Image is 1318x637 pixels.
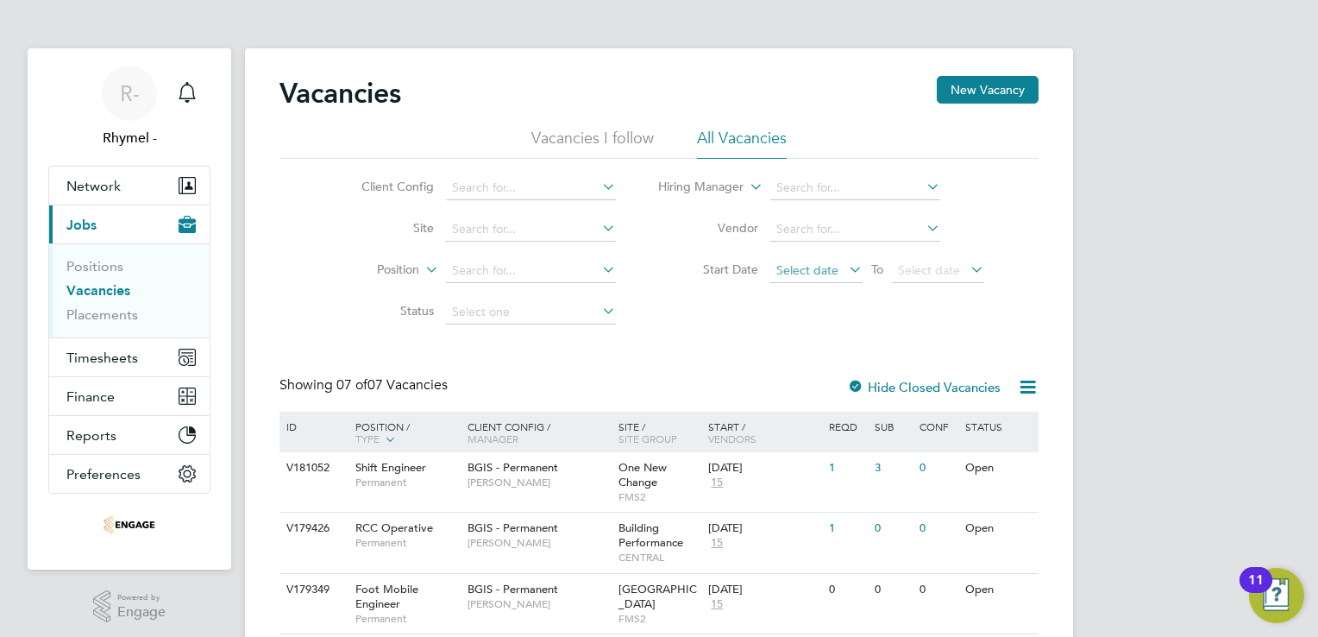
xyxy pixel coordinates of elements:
span: Vendors [708,432,756,445]
div: V181052 [282,452,342,484]
span: Rhymel - [48,128,210,148]
div: 0 [915,574,960,606]
label: Site [335,220,434,236]
span: Powered by [117,590,166,605]
span: Permanent [355,536,459,550]
input: Search for... [446,259,616,283]
img: thrivesw-logo-retina.png [104,511,155,539]
button: Open Resource Center, 11 new notifications [1249,568,1304,623]
span: BGIS - Permanent [468,582,558,596]
span: Engage [117,605,166,620]
label: Hiring Manager [644,179,744,196]
span: Shift Engineer [355,460,426,475]
span: Jobs [66,217,97,233]
li: All Vacancies [697,128,787,159]
input: Search for... [446,176,616,200]
div: 0 [870,513,915,545]
span: Network [66,178,121,194]
span: Foot Mobile Engineer [355,582,418,611]
div: 0 [870,574,915,606]
button: Jobs [49,205,210,243]
div: Showing [279,376,451,394]
div: ID [282,412,342,441]
input: Search for... [446,218,616,242]
a: Positions [66,258,123,274]
input: Select one [446,300,616,325]
div: V179349 [282,574,342,606]
div: Client Config / [463,412,614,453]
div: Position / [342,412,463,455]
label: Start Date [659,262,758,277]
button: Finance [49,377,210,415]
span: [PERSON_NAME] [468,536,610,550]
span: R- [120,82,140,104]
button: Network [49,167,210,205]
input: Search for... [770,218,940,242]
div: 3 [870,452,915,484]
span: Timesheets [66,350,138,366]
span: 15 [708,536,725,551]
div: 1 [825,452,869,484]
div: [DATE] [708,583,820,597]
div: 0 [915,513,960,545]
span: Preferences [66,466,141,482]
button: New Vacancy [937,76,1039,104]
span: BGIS - Permanent [468,520,558,535]
span: One New Change [618,460,667,489]
div: [DATE] [708,461,820,476]
span: FMS2 [618,612,700,626]
span: RCC Operative [355,520,433,535]
span: BGIS - Permanent [468,460,558,475]
h2: Vacancies [279,76,401,110]
span: [PERSON_NAME] [468,597,610,611]
span: FMS2 [618,490,700,504]
span: 07 of [336,376,367,394]
span: Permanent [355,612,459,626]
button: Timesheets [49,338,210,376]
span: Select date [898,262,960,278]
div: V179426 [282,513,342,545]
span: 15 [708,476,725,490]
nav: Main navigation [28,48,231,570]
span: Type [355,432,380,445]
div: 11 [1248,580,1264,602]
label: Vendor [659,220,758,236]
div: [DATE] [708,521,820,536]
div: Open [961,513,1036,545]
span: Select date [776,262,838,278]
label: Client Config [335,179,434,194]
label: Hide Closed Vacancies [847,379,1001,395]
span: 07 Vacancies [336,376,448,394]
div: Open [961,574,1036,606]
span: Finance [66,388,115,405]
div: 0 [915,452,960,484]
span: Site Group [618,432,677,445]
span: To [866,258,888,281]
a: Vacancies [66,282,130,299]
input: Search for... [770,176,940,200]
div: Open [961,452,1036,484]
a: Powered byEngage [93,590,166,623]
div: Status [961,412,1036,441]
span: [GEOGRAPHIC_DATA] [618,582,697,611]
div: Reqd [825,412,869,441]
label: Position [320,262,419,279]
div: 0 [825,574,869,606]
li: Vacancies I follow [531,128,654,159]
label: Status [335,303,434,318]
span: CENTRAL [618,551,700,564]
div: Site / [614,412,705,453]
button: Preferences [49,455,210,493]
div: 1 [825,513,869,545]
button: Reports [49,416,210,454]
a: Go to home page [48,511,210,539]
div: Start / [704,412,825,453]
span: 15 [708,597,725,612]
span: Building Performance [618,520,683,550]
span: Permanent [355,476,459,489]
a: R-Rhymel - [48,66,210,148]
div: Jobs [49,243,210,337]
span: [PERSON_NAME] [468,476,610,489]
div: Sub [870,412,915,441]
span: Reports [66,427,116,444]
